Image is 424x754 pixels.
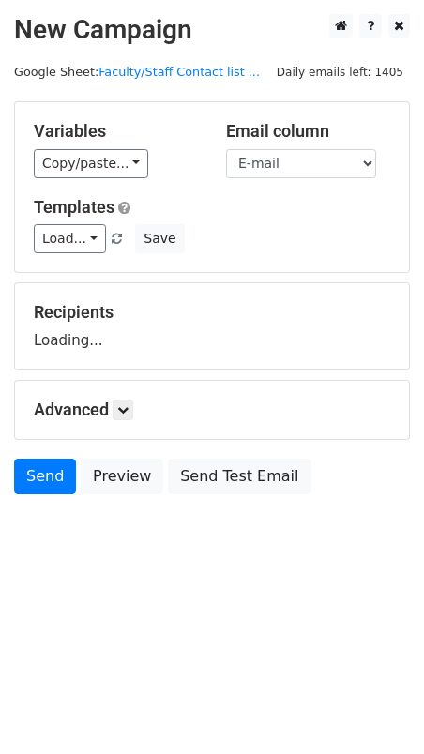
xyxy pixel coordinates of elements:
[270,62,410,83] span: Daily emails left: 1405
[34,197,114,217] a: Templates
[14,459,76,494] a: Send
[98,65,260,79] a: Faculty/Staff Contact list ...
[34,149,148,178] a: Copy/paste...
[34,224,106,253] a: Load...
[34,302,390,323] h5: Recipients
[226,121,390,142] h5: Email column
[270,65,410,79] a: Daily emails left: 1405
[135,224,184,253] button: Save
[168,459,310,494] a: Send Test Email
[34,121,198,142] h5: Variables
[81,459,163,494] a: Preview
[34,400,390,420] h5: Advanced
[14,65,260,79] small: Google Sheet:
[14,14,410,46] h2: New Campaign
[34,302,390,351] div: Loading...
